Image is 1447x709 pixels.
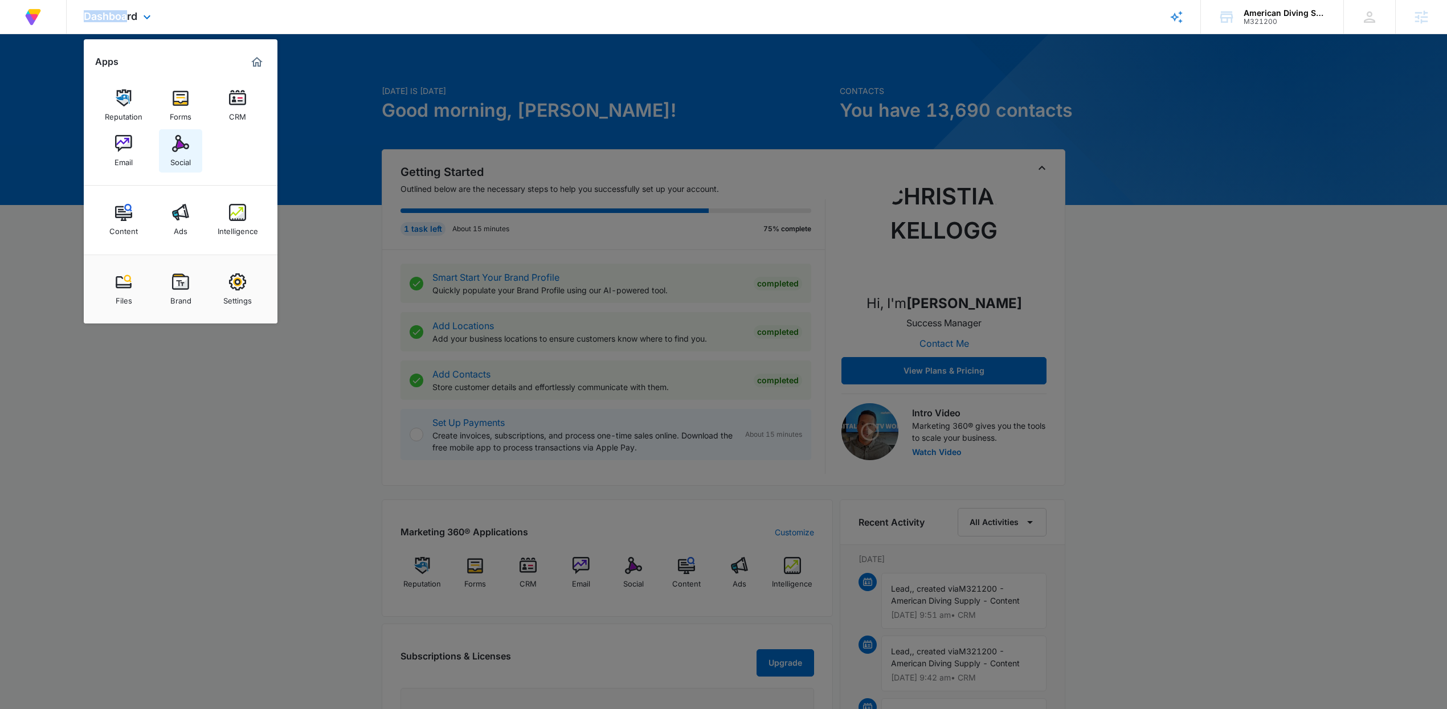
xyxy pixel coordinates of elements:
div: Keywords by Traffic [126,67,192,75]
div: Files [116,290,132,305]
div: Domain: [DOMAIN_NAME] [30,30,125,39]
a: Ads [159,198,202,241]
img: tab_domain_overview_orange.svg [31,66,40,75]
img: website_grey.svg [18,30,27,39]
a: Reputation [102,84,145,127]
div: Domain Overview [43,67,102,75]
div: Forms [170,106,191,121]
img: Volusion [23,7,43,27]
a: Settings [216,268,259,311]
div: Intelligence [218,221,258,236]
div: Email [115,152,133,167]
div: Brand [170,290,191,305]
div: Reputation [105,106,142,121]
div: Settings [223,290,252,305]
img: tab_keywords_by_traffic_grey.svg [113,66,122,75]
img: logo_orange.svg [18,18,27,27]
a: Intelligence [216,198,259,241]
a: CRM [216,84,259,127]
div: account name [1244,9,1327,18]
a: Content [102,198,145,241]
a: Brand [159,268,202,311]
h2: Apps [95,56,118,67]
span: Dashboard [84,10,137,22]
a: Email [102,129,145,173]
div: v 4.0.25 [32,18,56,27]
a: Files [102,268,145,311]
a: Marketing 360® Dashboard [248,53,266,71]
div: Content [109,221,138,236]
div: account id [1244,18,1327,26]
div: Ads [174,221,187,236]
a: Forms [159,84,202,127]
div: CRM [229,106,246,121]
div: Social [170,152,191,167]
a: Social [159,129,202,173]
